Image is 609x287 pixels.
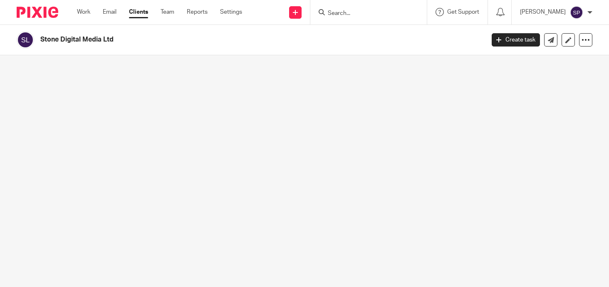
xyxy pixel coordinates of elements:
a: Work [77,8,90,16]
a: Email [103,8,116,16]
a: Team [161,8,174,16]
a: Reports [187,8,208,16]
input: Search [327,10,402,17]
img: svg%3E [570,6,583,19]
a: Clients [129,8,148,16]
span: Get Support [447,9,479,15]
a: Create task [492,33,540,47]
p: [PERSON_NAME] [520,8,566,16]
a: Settings [220,8,242,16]
img: Pixie [17,7,58,18]
img: svg%3E [17,31,34,49]
h2: Stone Digital Media Ltd [40,35,391,44]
